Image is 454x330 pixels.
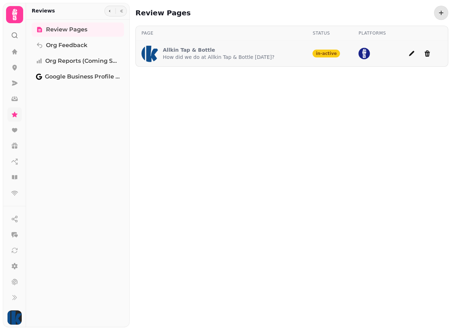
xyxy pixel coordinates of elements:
[313,50,340,57] div: in-active
[32,38,124,52] a: Org Feedback
[32,22,124,37] a: Review Pages
[46,25,87,34] span: Review Pages
[32,54,124,68] a: Org Reports (coming soon)
[141,45,159,62] img: aHR0cHM6Ly9maWxlcy5zdGFtcGVkZS5haS9jN2UzNDUzOC01OTBjLTQ5NmMtYTc4NS1iOTAyMWYwODA1Y2MvbWVkaWEvYzc5O...
[26,20,130,327] nav: Tabs
[32,7,55,14] h2: Reviews
[45,72,120,81] span: Google Business Profile (Beta)
[163,54,274,61] p: How did we do at Allkin Tap & Bottle [DATE]?
[313,30,347,36] div: Status
[420,46,434,61] button: delete
[404,46,419,61] button: add page
[32,70,124,84] a: Google Business Profile (Beta)
[163,46,274,61] a: Allkin Tap & BottleHow did we do at Allkin Tap & Bottle [DATE]?
[7,310,22,325] img: User avatar
[358,30,393,36] div: Platforms
[6,310,23,325] button: User avatar
[46,41,87,50] span: Org Feedback
[141,30,301,36] div: Page
[358,48,370,59] img: st.png
[45,57,120,65] span: Org Reports (coming soon)
[163,46,274,54] p: Allkin Tap & Bottle
[135,8,191,18] h2: Review Pages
